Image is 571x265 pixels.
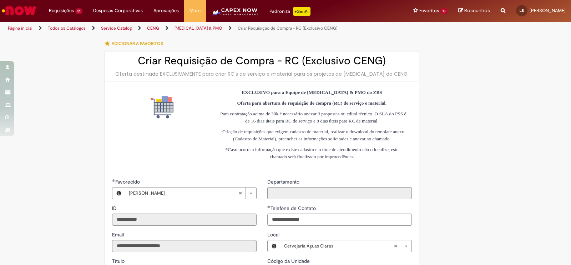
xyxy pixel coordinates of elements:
[112,55,412,67] h2: Criar Requisição de Compra - RC (Exclusivo CENG)
[293,7,310,16] p: +GenAi
[235,187,246,199] abbr: Limpar campo Favorecido
[390,240,401,252] abbr: Limpar campo Local
[75,8,82,14] span: 21
[269,7,310,16] div: Padroniza
[218,111,406,124] span: - Para contratação acima de 30k é necessário anexar 3 propostas ou edital técnico. O SLA do PSS é...
[125,187,256,199] a: [PERSON_NAME]Limpar campo Favorecido
[238,25,338,31] a: Criar Requisição de Compra - RC (Exclusivo CENG)
[112,214,257,226] input: ID
[105,36,167,51] button: Adicionar a Favoritos
[440,8,448,14] span: 18
[267,179,301,185] span: Somente leitura - Departamento
[271,205,317,211] span: Telefone de Contato
[112,240,257,252] input: Email
[129,187,238,199] span: [PERSON_NAME]
[112,257,126,265] label: Somente leitura - Título
[520,8,524,13] span: LB
[190,7,201,14] span: More
[112,231,125,238] label: Somente leitura - Email
[151,96,173,119] img: Criar Requisição de Compra - RC (Exclusivo CENG)
[419,7,439,14] span: Favoritos
[271,90,382,95] strong: para a Equipe de [MEDICAL_DATA] & PMO do ZBS
[458,7,490,14] a: Rascunhos
[237,100,387,106] strong: Oferta para abertura de requisição de compra (RC) de serviço e material.
[112,187,125,199] button: Favorecido, Visualizar este registro LUCAS ROCHA BELO
[175,25,222,31] a: [MEDICAL_DATA] & PMO
[147,25,159,31] a: CENG
[530,7,566,14] span: [PERSON_NAME]
[464,7,490,14] span: Rascunhos
[281,240,411,252] a: Cervejaria Águas ClarasLimpar campo Local
[219,129,404,141] span: - Criação de requisições que exigem cadastro de material, realizar o download do template anexo (...
[242,90,270,95] strong: EXCLUSIVO
[112,41,163,46] span: Adicionar a Favoritos
[267,178,301,185] label: Somente leitura - Departamento
[268,240,281,252] button: Local, Visualizar este registro Cervejaria Águas Claras
[267,258,311,264] span: Somente leitura - Código da Unidade
[101,25,132,31] a: Service Catalog
[115,179,141,185] span: Necessários - Favorecido
[267,231,281,238] span: Local
[1,4,37,18] img: ServiceNow
[211,7,259,21] img: CapexLogo5.png
[153,7,179,14] span: Aprovações
[112,205,118,212] label: Somente leitura - ID
[267,187,412,199] input: Departamento
[112,258,126,264] span: Somente leitura - Título
[93,7,143,14] span: Despesas Corporativas
[112,70,412,77] div: Oferta destinada EXCLUSIVAMENTE para criar RC's de serviço e material para os projetos de [MEDICA...
[112,205,118,211] span: Somente leitura - ID
[5,22,375,35] ul: Trilhas de página
[267,205,271,208] span: Obrigatório Preenchido
[48,25,86,31] a: Todos os Catálogos
[112,179,115,182] span: Obrigatório Preenchido
[284,240,394,252] span: Cervejaria Águas Claras
[226,147,399,159] span: *Caso ocorra a informação que existe cadastro e o time de atendimento não o localize, este chamad...
[49,7,74,14] span: Requisições
[8,25,32,31] a: Página inicial
[267,214,412,226] input: Telefone de Contato
[267,257,311,265] label: Somente leitura - Código da Unidade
